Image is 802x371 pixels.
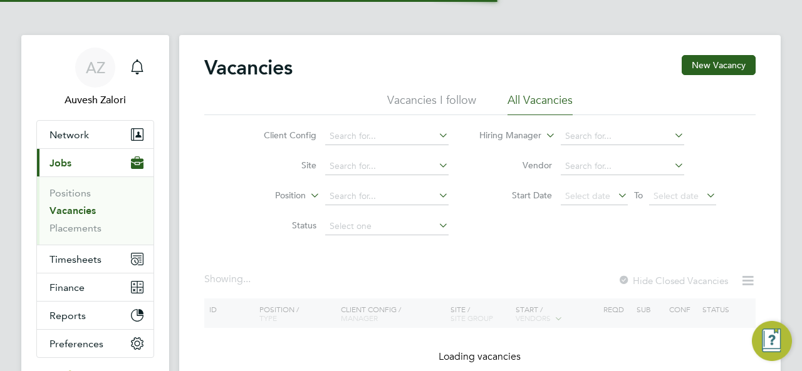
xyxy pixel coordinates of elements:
[325,158,449,175] input: Search for...
[86,59,105,76] span: AZ
[325,128,449,145] input: Search for...
[204,273,253,286] div: Showing
[387,93,476,115] li: Vacancies I follow
[49,222,102,234] a: Placements
[244,160,316,171] label: Site
[37,330,154,357] button: Preferences
[49,310,86,322] span: Reports
[49,282,85,293] span: Finance
[49,338,103,350] span: Preferences
[618,275,728,287] label: Hide Closed Vacancies
[480,160,552,171] label: Vendor
[37,273,154,301] button: Finance
[243,273,251,285] span: ...
[49,129,89,141] span: Network
[244,130,316,141] label: Client Config
[49,205,96,216] a: Vacancies
[244,220,316,231] label: Status
[654,190,699,201] span: Select date
[561,158,684,175] input: Search for...
[49,187,91,199] a: Positions
[49,157,71,169] span: Jobs
[325,188,449,205] input: Search for...
[36,48,154,108] a: AZAuvesh Zalori
[630,187,647,203] span: To
[480,190,552,201] label: Start Date
[469,130,541,142] label: Hiring Manager
[682,55,756,75] button: New Vacancy
[49,253,102,265] span: Timesheets
[234,190,306,202] label: Position
[37,149,154,176] button: Jobs
[37,121,154,148] button: Network
[752,321,792,361] button: Engage Resource Center
[37,245,154,273] button: Timesheets
[37,176,154,245] div: Jobs
[561,128,684,145] input: Search for...
[508,93,573,115] li: All Vacancies
[36,93,154,108] span: Auvesh Zalori
[204,55,293,80] h2: Vacancies
[325,218,449,235] input: Select one
[565,190,610,201] span: Select date
[37,302,154,329] button: Reports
